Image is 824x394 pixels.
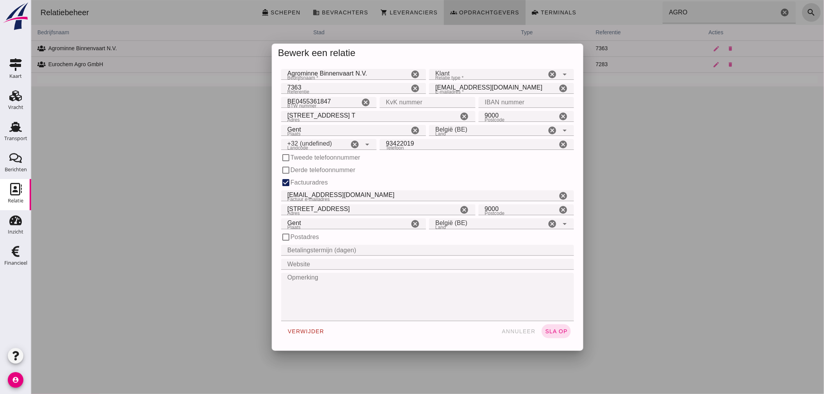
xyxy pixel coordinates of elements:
[8,372,23,388] i: account_circle
[2,2,30,31] img: logo-small.a267ee39.svg
[9,74,22,79] div: Kaart
[8,198,23,203] div: Relatie
[5,167,27,172] div: Berichten
[8,105,23,110] div: Vracht
[4,260,27,266] div: Financieel
[8,229,23,234] div: Inzicht
[4,136,27,141] div: Transport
